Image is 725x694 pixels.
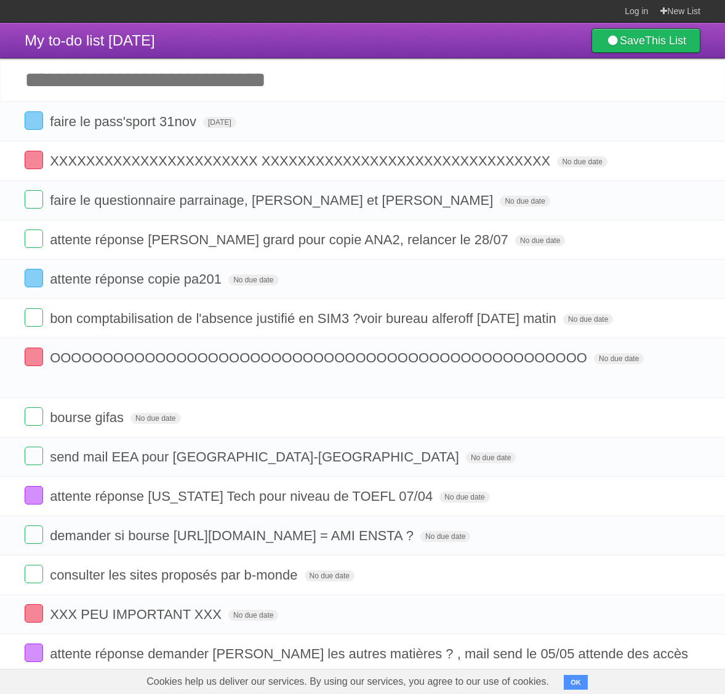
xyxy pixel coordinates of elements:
[557,156,607,167] span: No due date
[50,271,225,287] span: attente réponse copie pa201
[439,492,489,503] span: No due date
[25,151,43,169] label: Done
[25,229,43,248] label: Done
[50,232,511,247] span: attente réponse [PERSON_NAME] grard pour copie ANA2, relancer le 28/07
[130,413,180,424] span: No due date
[466,452,516,463] span: No due date
[645,34,686,47] b: This List
[25,32,155,49] span: My to-do list [DATE]
[25,525,43,544] label: Done
[134,669,561,694] span: Cookies help us deliver our services. By using our services, you agree to our use of cookies.
[25,348,43,366] label: Done
[50,489,436,504] span: attente réponse [US_STATE] Tech pour niveau de TOEFL 07/04
[50,528,417,543] span: demander si bourse [URL][DOMAIN_NAME] = AMI ENSTA ?
[564,675,588,690] button: OK
[25,565,43,583] label: Done
[50,153,553,169] span: XXXXXXXXXXXXXXXXXXXXXXX XXXXXXXXXXXXXXXXXXXXXXXXXXXXXXXX
[50,567,300,583] span: consulter les sites proposés par b-monde
[25,111,43,130] label: Done
[25,269,43,287] label: Done
[500,196,550,207] span: No due date
[25,646,688,682] span: attente réponse demander [PERSON_NAME] les autres matières ? , mail send le 05/05 attende des acc...
[50,607,225,622] span: XXX PEU IMPORTANT XXX
[50,193,496,208] span: faire le questionnaire parrainage, [PERSON_NAME] et [PERSON_NAME]
[563,314,613,325] span: No due date
[25,644,43,662] label: Done
[50,114,199,129] span: faire le pass'sport 31nov
[594,353,644,364] span: No due date
[25,190,43,209] label: Done
[50,410,127,425] span: bourse gifas
[25,604,43,623] label: Done
[228,610,278,621] span: No due date
[25,447,43,465] label: Done
[591,28,700,53] a: SaveThis List
[305,570,354,581] span: No due date
[25,486,43,505] label: Done
[50,311,559,326] span: bon comptabilisation de l'absence justifié en SIM3 ?voir bureau alferoff [DATE] matin
[50,449,462,465] span: send mail EEA pour [GEOGRAPHIC_DATA]-[GEOGRAPHIC_DATA]
[25,407,43,426] label: Done
[25,308,43,327] label: Done
[228,274,278,285] span: No due date
[203,117,236,128] span: [DATE]
[420,531,470,542] span: No due date
[50,350,590,365] span: OOOOOOOOOOOOOOOOOOOOOOOOOOOOOOOOOOOOOOOOOOOOOOOOOOO
[515,235,565,246] span: No due date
